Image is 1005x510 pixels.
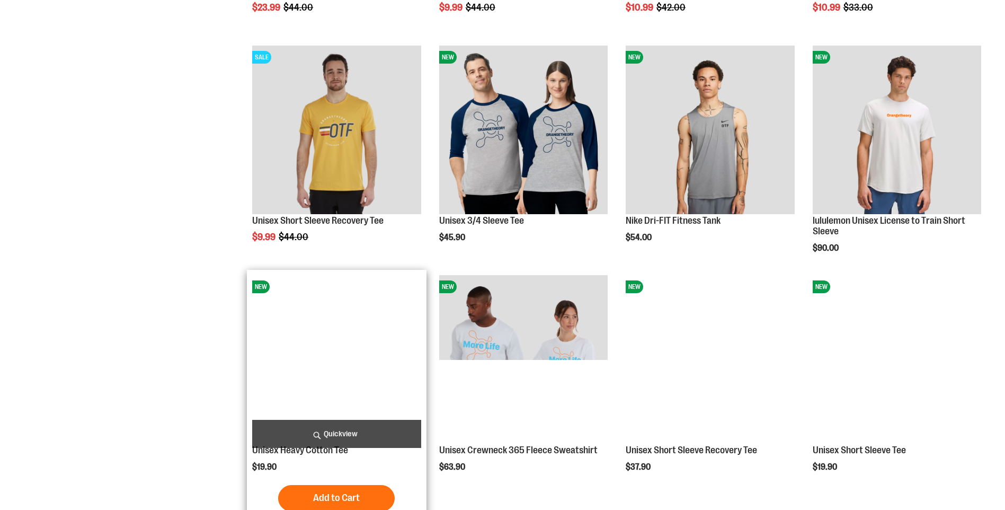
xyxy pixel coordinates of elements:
[439,462,467,472] span: $63.90
[252,280,270,293] span: NEW
[439,280,457,293] span: NEW
[252,46,421,214] img: Product image for Unisex Short Sleeve Recovery Tee
[813,462,839,472] span: $19.90
[807,40,986,280] div: product
[439,46,608,214] img: Unisex 3/4 Sleeve Tee
[626,462,652,472] span: $37.90
[813,215,965,236] a: lululemon Unisex License to Train Short Sleeve
[439,2,464,13] span: $9.99
[439,233,467,242] span: $45.90
[813,2,842,13] span: $10.99
[466,2,497,13] span: $44.00
[439,275,608,445] a: Unisex Crewneck 365 Fleece SweatshirtNEW
[439,51,457,64] span: NEW
[626,46,794,214] img: Nike Dri-FIT Fitness Tank
[252,420,421,448] a: Quickview
[656,2,687,13] span: $42.00
[279,232,310,242] span: $44.00
[434,40,613,269] div: product
[843,2,875,13] span: $33.00
[252,215,384,226] a: Unisex Short Sleeve Recovery Tee
[813,46,981,216] a: lululemon Unisex License to Train Short SleeveNEW
[283,2,315,13] span: $44.00
[313,492,360,504] span: Add to Cart
[626,445,757,455] a: Unisex Short Sleeve Recovery Tee
[813,275,981,445] a: Unisex Short Sleeve TeeNEW
[813,46,981,214] img: lululemon Unisex License to Train Short Sleeve
[626,215,721,226] a: Nike Dri-FIT Fitness Tank
[252,46,421,216] a: Product image for Unisex Short Sleeve Recovery TeeSALE
[807,270,986,499] div: product
[813,275,981,444] img: Unisex Short Sleeve Tee
[439,445,598,455] a: Unisex Crewneck 365 Fleece Sweatshirt
[252,445,348,455] a: Unisex Heavy Cotton Tee
[434,270,613,499] div: product
[813,243,840,253] span: $90.00
[626,233,653,242] span: $54.00
[813,280,830,293] span: NEW
[252,232,277,242] span: $9.99
[626,280,643,293] span: NEW
[626,46,794,216] a: Nike Dri-FIT Fitness TankNEW
[252,462,278,472] span: $19.90
[439,46,608,216] a: Unisex 3/4 Sleeve TeeNEW
[813,51,830,64] span: NEW
[439,275,608,444] img: Unisex Crewneck 365 Fleece Sweatshirt
[252,51,271,64] span: SALE
[252,2,282,13] span: $23.99
[813,445,906,455] a: Unisex Short Sleeve Tee
[247,40,426,269] div: product
[626,51,643,64] span: NEW
[626,275,794,444] img: Unisex Short Sleeve Recovery Tee
[252,275,421,444] img: Unisex Heavy Cotton Tee
[252,275,421,445] a: Unisex Heavy Cotton TeeNEW
[620,40,799,269] div: product
[626,2,655,13] span: $10.99
[439,215,524,226] a: Unisex 3/4 Sleeve Tee
[626,275,794,445] a: Unisex Short Sleeve Recovery TeeNEW
[620,270,799,499] div: product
